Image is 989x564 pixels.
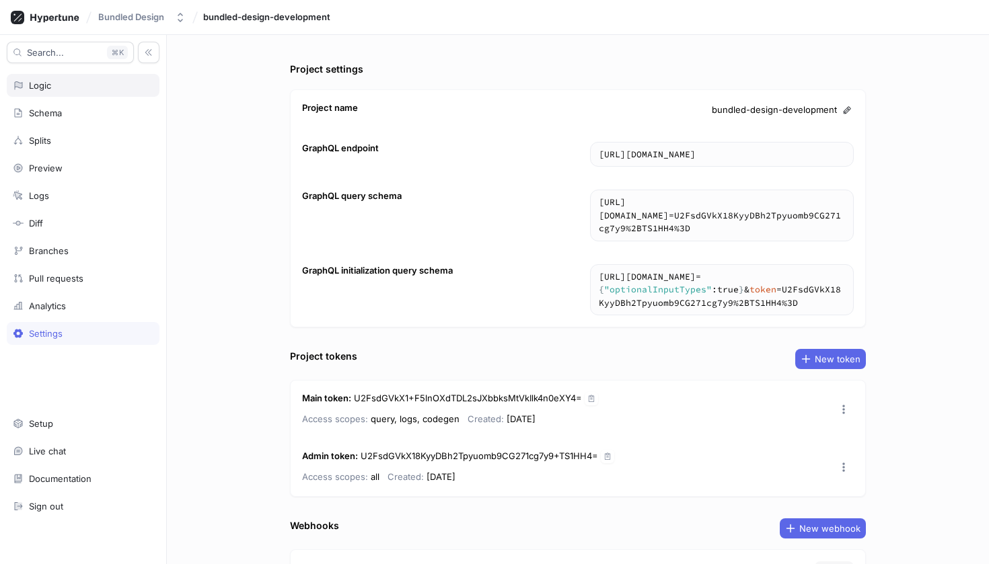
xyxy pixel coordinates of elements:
div: Analytics [29,300,66,311]
div: Settings [29,328,63,339]
div: Project tokens [290,349,357,363]
div: Branches [29,245,69,256]
span: bundled-design-development [712,104,837,117]
p: query, logs, codegen [302,411,460,427]
textarea: https://[DOMAIN_NAME]/schema?body={"optionalInputTypes":true}&token=U2FsdGVkX18KyyDBh2Tpyuomb9CG2... [591,265,853,315]
p: [DATE] [388,469,455,485]
span: New token [815,355,860,363]
div: K [107,46,128,59]
div: Setup [29,418,53,429]
div: Pull requests [29,273,83,284]
p: all [302,469,379,485]
div: GraphQL initialization query schema [302,264,453,278]
span: bundled-design-development [203,12,330,22]
div: Diff [29,218,43,229]
span: Search... [27,48,64,56]
button: New webhook [780,518,866,538]
span: Access scopes: [302,471,368,482]
span: Created: [388,471,424,482]
button: New token [795,349,866,369]
div: Live chat [29,446,66,456]
span: U2FsdGVkX1+F5lnOXdTDL2sJXbbksMtVkIlk4n0eXY4= [354,393,582,403]
span: Created: [468,413,504,424]
div: Sign out [29,501,63,512]
span: Access scopes: [302,413,368,424]
strong: Main token : [302,393,351,403]
strong: Admin token : [302,450,358,461]
div: GraphQL query schema [302,190,402,203]
div: Logs [29,190,49,201]
textarea: [URL][DOMAIN_NAME] [591,143,853,167]
div: Project name [302,102,358,115]
p: [DATE] [468,411,536,427]
div: Splits [29,135,51,146]
div: Bundled Design [98,11,164,23]
a: Documentation [7,467,159,490]
textarea: [URL][DOMAIN_NAME] [591,190,853,241]
span: New webhook [799,524,860,532]
div: Project settings [290,62,363,76]
div: Schema [29,108,62,118]
button: Search...K [7,42,134,63]
div: Preview [29,163,63,173]
div: Webhooks [290,518,339,532]
div: GraphQL endpoint [302,142,379,155]
div: Logic [29,80,51,91]
button: Bundled Design [93,6,191,28]
div: Documentation [29,473,91,484]
span: U2FsdGVkX18KyyDBh2Tpyuomb9CG271cg7y9+TS1HH4= [361,450,598,461]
